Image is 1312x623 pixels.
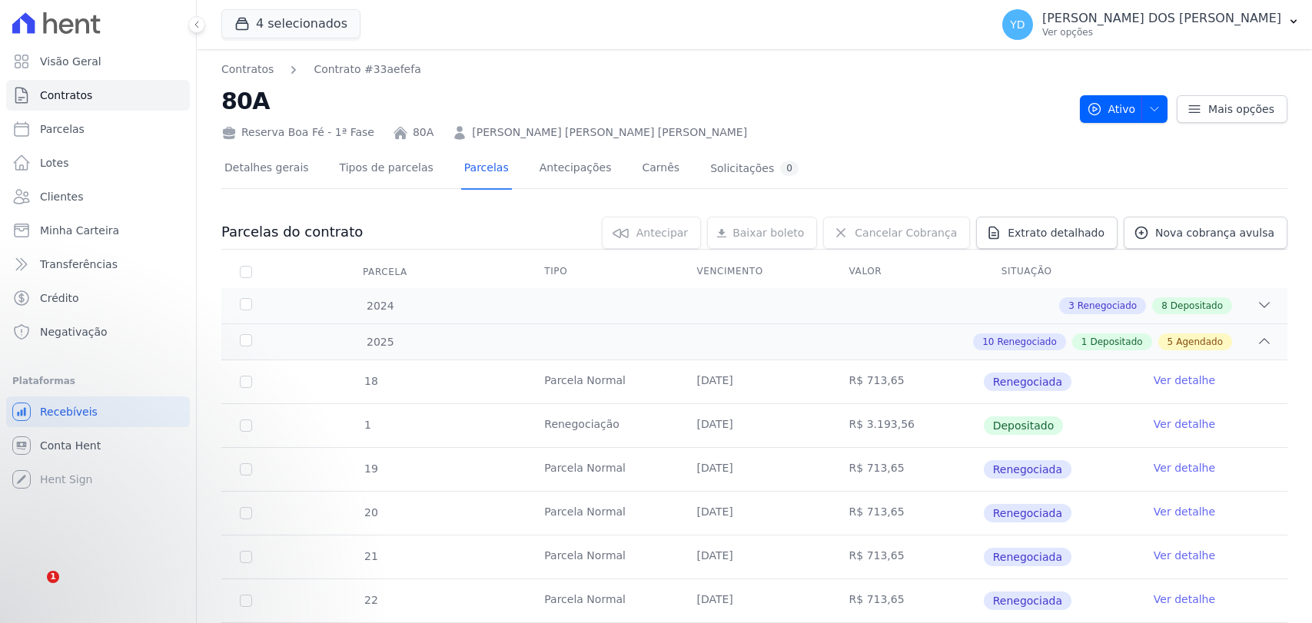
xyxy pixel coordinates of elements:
[1154,592,1215,607] a: Ver detalhe
[1010,19,1025,30] span: YD
[1177,95,1287,123] a: Mais opções
[1155,225,1274,240] span: Nova cobrança avulsa
[6,396,190,427] a: Recebíveis
[983,256,1135,288] th: Situação
[1208,101,1274,117] span: Mais opções
[363,550,378,562] span: 21
[984,416,1064,435] span: Depositado
[6,283,190,313] a: Crédito
[678,360,830,403] td: [DATE]
[221,149,312,190] a: Detalhes gerais
[831,404,983,447] td: R$ 3.193,56
[363,419,371,431] span: 1
[1068,299,1075,313] span: 3
[363,594,378,606] span: 22
[12,372,184,390] div: Plataformas
[1154,548,1215,563] a: Ver detalhe
[678,535,830,578] td: [DATE]
[6,147,190,178] a: Lotes
[831,535,983,578] td: R$ 713,65
[40,155,69,171] span: Lotes
[707,149,802,190] a: Solicitações0
[678,404,830,447] td: [DATE]
[12,474,319,582] iframe: Intercom notifications mensagem
[710,161,799,176] div: Solicitações
[1081,335,1088,349] span: 1
[976,217,1118,249] a: Extrato detalhado
[526,404,678,447] td: Renegociação
[831,448,983,491] td: R$ 713,65
[461,149,512,190] a: Parcelas
[984,504,1071,522] span: Renegociada
[678,579,830,622] td: [DATE]
[363,506,378,519] span: 20
[40,189,83,204] span: Clientes
[526,579,678,622] td: Parcela Normal
[40,438,101,453] span: Conta Hent
[831,579,983,622] td: R$ 713,65
[314,61,420,78] a: Contrato #33aefefa
[6,80,190,111] a: Contratos
[526,256,678,288] th: Tipo
[984,592,1071,610] span: Renegociada
[40,324,108,340] span: Negativação
[526,360,678,403] td: Parcela Normal
[678,492,830,535] td: [DATE]
[1080,95,1168,123] button: Ativo
[6,181,190,212] a: Clientes
[221,61,421,78] nav: Breadcrumb
[1154,373,1215,388] a: Ver detalhe
[1154,416,1215,432] a: Ver detalhe
[997,335,1056,349] span: Renegociado
[47,571,59,583] span: 1
[40,290,79,306] span: Crédito
[1161,299,1168,313] span: 8
[831,492,983,535] td: R$ 713,65
[344,257,426,287] div: Parcela
[984,548,1071,566] span: Renegociada
[240,419,252,432] input: Só é possível selecionar pagamentos em aberto
[1078,299,1137,313] span: Renegociado
[1008,225,1104,240] span: Extrato detalhado
[15,571,52,608] iframe: Intercom live chat
[337,149,437,190] a: Tipos de parcelas
[221,61,274,78] a: Contratos
[472,124,747,141] a: [PERSON_NAME] [PERSON_NAME] [PERSON_NAME]
[526,492,678,535] td: Parcela Normal
[1154,504,1215,519] a: Ver detalhe
[221,124,374,141] div: Reserva Boa Fé - 1ª Fase
[1124,217,1287,249] a: Nova cobrança avulsa
[240,376,252,388] input: Só é possível selecionar pagamentos em aberto
[982,335,994,349] span: 10
[984,373,1071,391] span: Renegociada
[1176,335,1223,349] span: Agendado
[6,249,190,280] a: Transferências
[363,375,378,387] span: 18
[1087,95,1136,123] span: Ativo
[221,223,363,241] h3: Parcelas do contrato
[221,9,360,38] button: 4 selecionados
[1168,335,1174,349] span: 5
[678,448,830,491] td: [DATE]
[6,316,190,347] a: Negativação
[221,61,1068,78] nav: Breadcrumb
[1042,11,1281,26] p: [PERSON_NAME] DOS [PERSON_NAME]
[40,121,85,137] span: Parcelas
[536,149,615,190] a: Antecipações
[990,3,1312,46] button: YD [PERSON_NAME] DOS [PERSON_NAME] Ver opções
[526,448,678,491] td: Parcela Normal
[40,404,98,419] span: Recebíveis
[1090,335,1142,349] span: Depositado
[526,535,678,578] td: Parcela Normal
[678,256,830,288] th: Vencimento
[6,430,190,461] a: Conta Hent
[639,149,683,190] a: Carnês
[6,46,190,77] a: Visão Geral
[984,460,1071,479] span: Renegociada
[780,161,799,176] div: 0
[40,257,118,272] span: Transferências
[40,223,119,238] span: Minha Carteira
[831,360,983,403] td: R$ 713,65
[6,114,190,144] a: Parcelas
[1171,299,1223,313] span: Depositado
